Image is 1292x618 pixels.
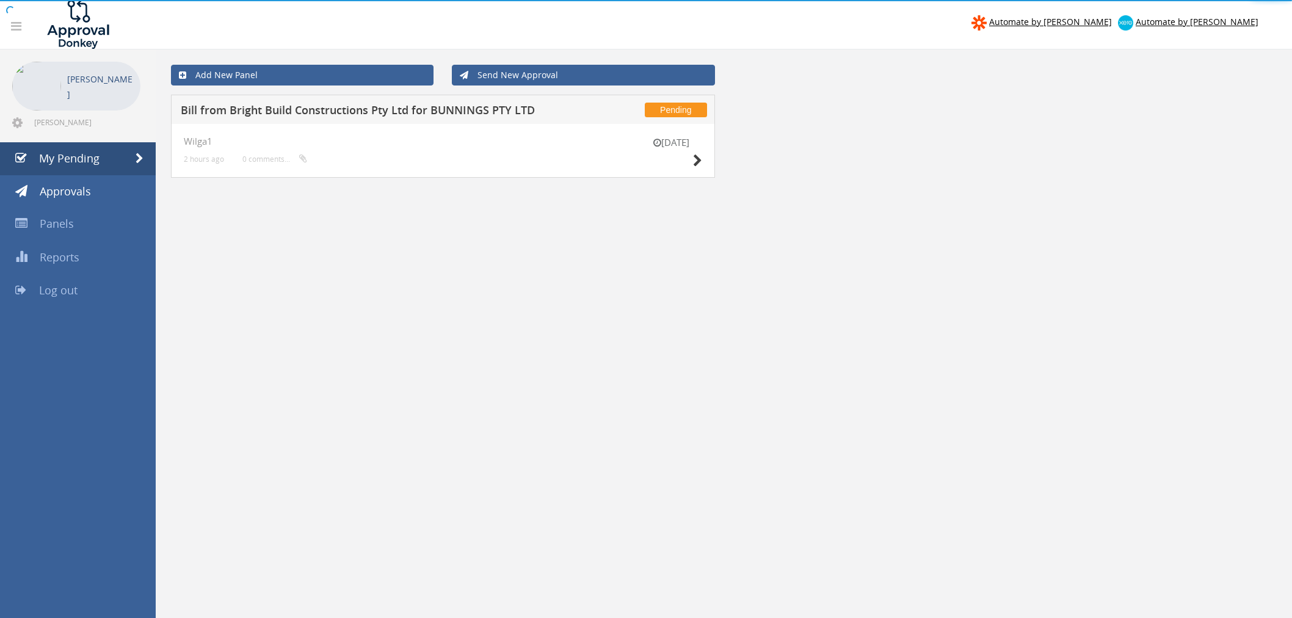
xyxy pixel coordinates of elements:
[40,216,74,231] span: Panels
[171,65,434,85] a: Add New Panel
[39,151,100,165] span: My Pending
[1136,16,1258,27] span: Automate by [PERSON_NAME]
[971,15,987,31] img: zapier-logomark.png
[184,154,224,164] small: 2 hours ago
[452,65,714,85] a: Send New Approval
[34,117,138,127] span: [PERSON_NAME][EMAIL_ADDRESS][DOMAIN_NAME]
[67,71,134,102] p: [PERSON_NAME]
[242,154,307,164] small: 0 comments...
[989,16,1112,27] span: Automate by [PERSON_NAME]
[641,136,702,149] small: [DATE]
[40,250,79,264] span: Reports
[40,184,91,198] span: Approvals
[181,104,548,120] h5: Bill from Bright Build Constructions Pty Ltd for BUNNINGS PTY LTD
[39,283,78,297] span: Log out
[645,103,706,117] span: Pending
[184,136,702,147] h4: Wilga1
[1118,15,1133,31] img: xero-logo.png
